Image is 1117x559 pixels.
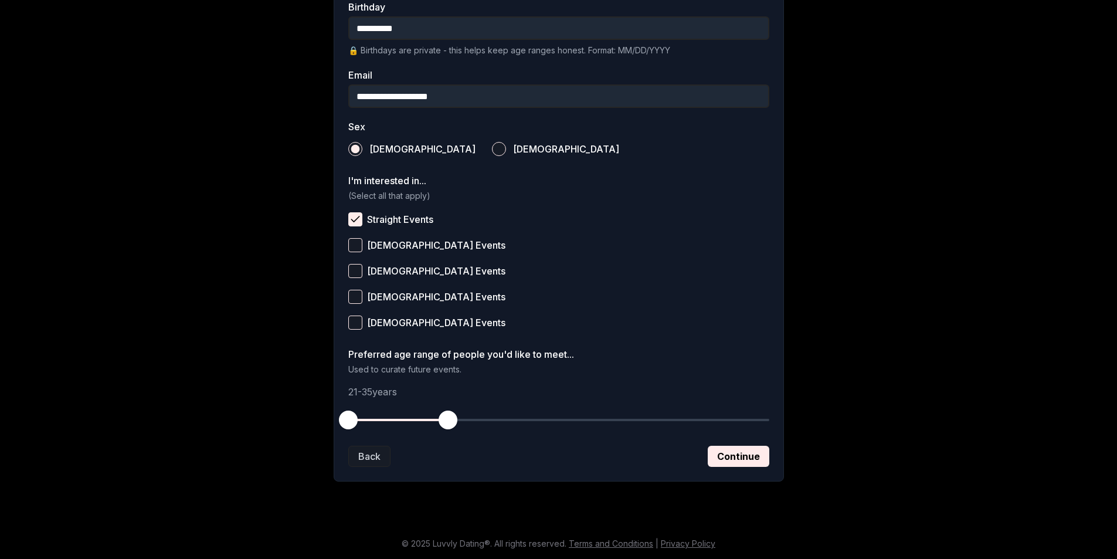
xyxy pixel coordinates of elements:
[369,144,476,154] span: [DEMOGRAPHIC_DATA]
[348,350,769,359] label: Preferred age range of people you'd like to meet...
[367,215,433,224] span: Straight Events
[708,446,769,467] button: Continue
[348,446,391,467] button: Back
[348,264,362,278] button: [DEMOGRAPHIC_DATA] Events
[348,212,362,226] button: Straight Events
[348,142,362,156] button: [DEMOGRAPHIC_DATA]
[348,70,769,80] label: Email
[348,316,362,330] button: [DEMOGRAPHIC_DATA] Events
[367,318,505,327] span: [DEMOGRAPHIC_DATA] Events
[367,292,505,301] span: [DEMOGRAPHIC_DATA] Events
[348,238,362,252] button: [DEMOGRAPHIC_DATA] Events
[569,538,653,548] a: Terms and Conditions
[348,176,769,185] label: I'm interested in...
[348,385,769,399] p: 21 - 35 years
[348,2,769,12] label: Birthday
[348,290,362,304] button: [DEMOGRAPHIC_DATA] Events
[513,144,619,154] span: [DEMOGRAPHIC_DATA]
[348,190,769,202] p: (Select all that apply)
[348,45,769,56] p: 🔒 Birthdays are private - this helps keep age ranges honest. Format: MM/DD/YYYY
[348,122,769,131] label: Sex
[661,538,715,548] a: Privacy Policy
[492,142,506,156] button: [DEMOGRAPHIC_DATA]
[367,266,505,276] span: [DEMOGRAPHIC_DATA] Events
[656,538,658,548] span: |
[348,364,769,375] p: Used to curate future events.
[367,240,505,250] span: [DEMOGRAPHIC_DATA] Events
